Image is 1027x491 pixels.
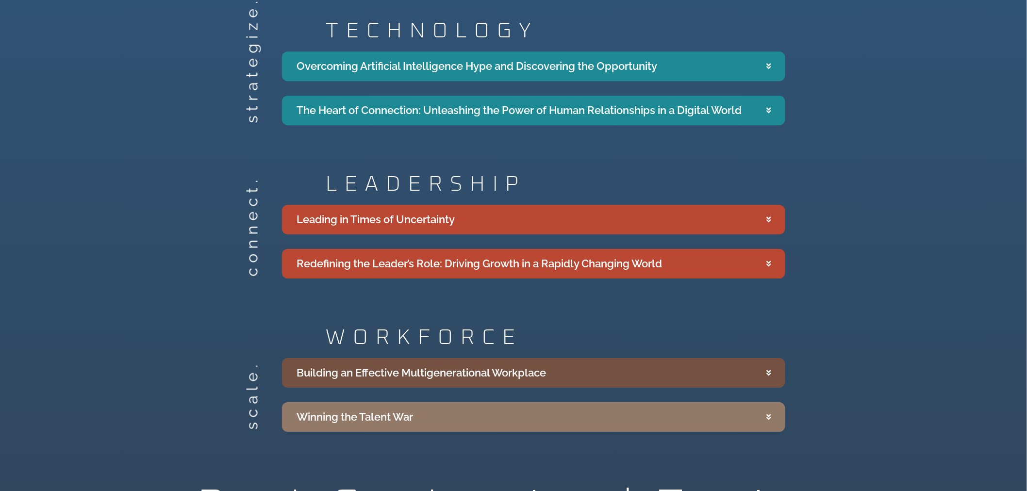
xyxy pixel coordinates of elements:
div: Building an Effective Multigenerational Workplace [297,365,546,381]
div: Overcoming Artificial Intelligence Hype and Discovering the Opportunity [297,58,657,74]
h2: LEADERSHIP [326,174,785,195]
div: Redefining the Leader’s Role: Driving Growth in a Rapidly Changing World [297,256,662,272]
summary: Redefining the Leader’s Role: Driving Growth in a Rapidly Changing World [282,249,785,278]
div: Leading in Times of Uncertainty [297,212,455,228]
div: The Heart of Connection: Unleashing the Power of Human Relationships in a Digital World [297,102,742,118]
div: Accordion. Open links with Enter or Space, close with Escape, and navigate with Arrow Keys [282,51,785,125]
h2: connect. [245,260,260,276]
div: Accordion. Open links with Enter or Space, close with Escape, and navigate with Arrow Keys [282,205,785,278]
h2: strategize. [245,107,260,123]
summary: Building an Effective Multigenerational Workplace [282,358,785,388]
h2: scale. [245,413,260,429]
div: Winning the Talent War [297,409,413,425]
summary: Leading in Times of Uncertainty [282,205,785,234]
div: Accordion. Open links with Enter or Space, close with Escape, and navigate with Arrow Keys [282,358,785,432]
h2: WORKFORCE [326,327,785,348]
summary: Overcoming Artificial Intelligence Hype and Discovering the Opportunity [282,51,785,81]
summary: The Heart of Connection: Unleashing the Power of Human Relationships in a Digital World [282,96,785,125]
h2: TECHNOLOGY [326,20,785,42]
summary: Winning the Talent War [282,402,785,432]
